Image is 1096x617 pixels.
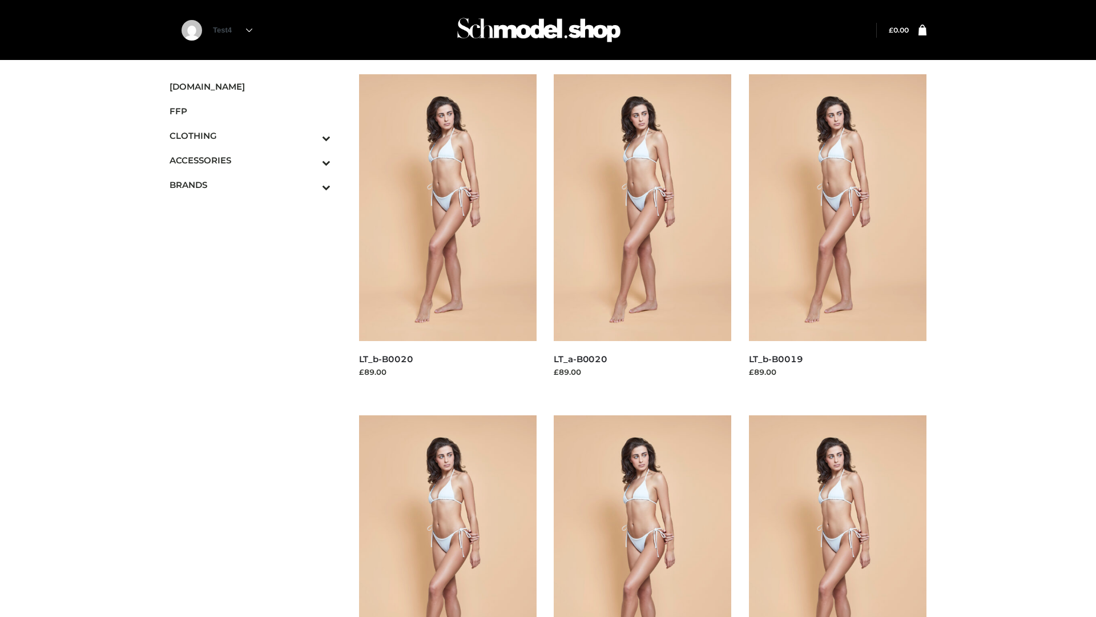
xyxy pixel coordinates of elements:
a: Read more [359,379,401,388]
a: FFP [170,99,331,123]
button: Toggle Submenu [291,173,331,197]
a: [DOMAIN_NAME] [170,74,331,99]
span: [DOMAIN_NAME] [170,80,331,93]
a: LT_b-B0020 [359,354,413,364]
a: ACCESSORIESToggle Submenu [170,148,331,173]
div: £89.00 [749,366,927,378]
div: £89.00 [359,366,537,378]
div: £89.00 [554,366,732,378]
a: Read more [749,379,791,388]
span: £ [889,26,893,34]
a: BRANDSToggle Submenu [170,173,331,197]
img: Schmodel Admin 964 [453,7,624,53]
a: £0.00 [889,26,909,34]
button: Toggle Submenu [291,148,331,173]
span: BRANDS [170,178,331,191]
span: FFP [170,105,331,118]
a: Test4 [213,26,252,34]
span: ACCESSORIES [170,154,331,167]
span: CLOTHING [170,129,331,142]
button: Toggle Submenu [291,123,331,148]
a: LT_a-B0020 [554,354,607,364]
a: CLOTHINGToggle Submenu [170,123,331,148]
a: LT_b-B0019 [749,354,803,364]
bdi: 0.00 [889,26,909,34]
a: Read more [554,379,596,388]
